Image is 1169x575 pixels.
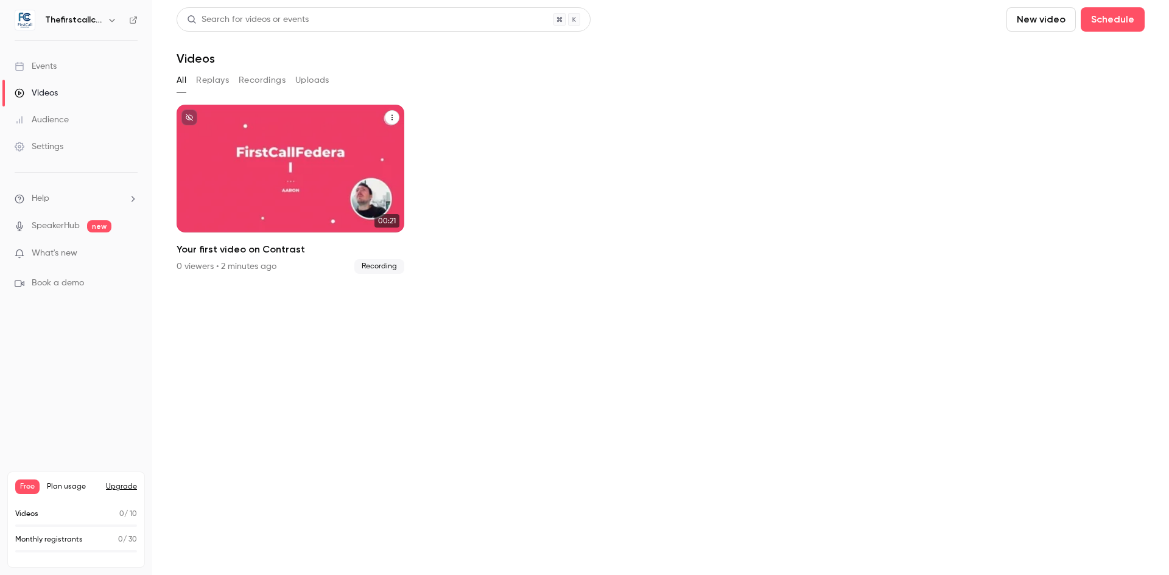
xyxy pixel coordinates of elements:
[181,110,197,125] button: unpublished
[118,534,137,545] p: / 30
[47,482,99,492] span: Plan usage
[15,192,138,205] li: help-dropdown-opener
[177,7,1145,568] section: Videos
[119,509,137,520] p: / 10
[239,71,286,90] button: Recordings
[106,482,137,492] button: Upgrade
[177,105,404,274] a: 00:21Your first video on Contrast0 viewers • 2 minutes agoRecording
[119,511,124,518] span: 0
[196,71,229,90] button: Replays
[187,13,309,26] div: Search for videos or events
[177,105,404,274] li: Your first video on Contrast
[45,14,102,26] h6: Thefirstcallconsulting
[177,242,404,257] h2: Your first video on Contrast
[15,141,63,153] div: Settings
[32,277,84,290] span: Book a demo
[177,51,215,66] h1: Videos
[123,248,138,259] iframe: Noticeable Trigger
[32,247,77,260] span: What's new
[15,87,58,99] div: Videos
[32,192,49,205] span: Help
[295,71,329,90] button: Uploads
[15,534,83,545] p: Monthly registrants
[15,479,40,494] span: Free
[15,509,38,520] p: Videos
[15,114,69,126] div: Audience
[87,220,111,232] span: new
[1081,7,1145,32] button: Schedule
[177,260,276,273] div: 0 viewers • 2 minutes ago
[177,71,186,90] button: All
[354,259,404,274] span: Recording
[32,220,80,232] a: SpeakerHub
[15,60,57,72] div: Events
[118,536,123,543] span: 0
[1006,7,1076,32] button: New video
[374,214,399,228] span: 00:21
[15,10,35,30] img: Thefirstcallconsulting
[177,105,1145,274] ul: Videos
